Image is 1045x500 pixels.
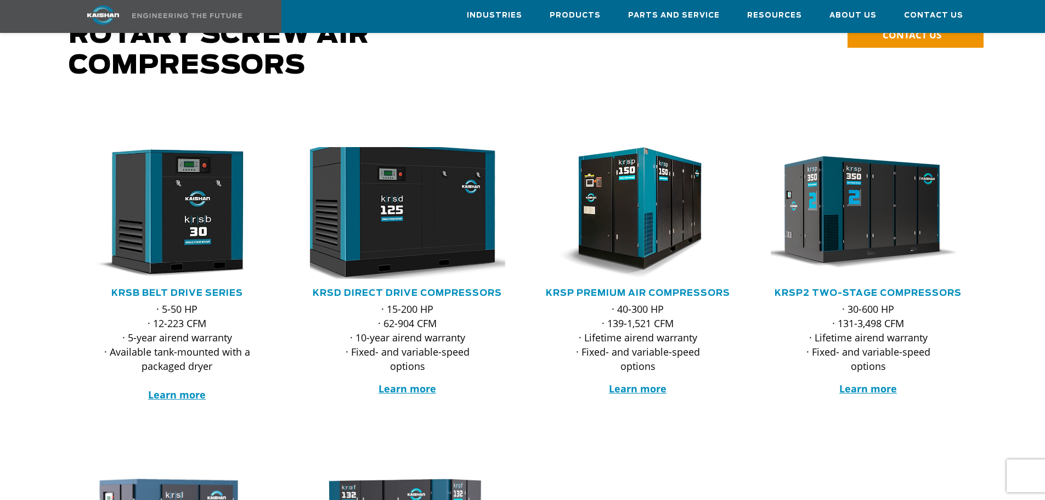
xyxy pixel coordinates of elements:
[609,382,666,395] a: Learn more
[111,289,243,297] a: KRSB Belt Drive Series
[904,1,963,30] a: Contact Us
[310,147,505,279] div: krsd125
[71,147,267,279] img: krsb30
[132,13,242,18] img: Engineering the future
[762,147,958,279] img: krsp350
[550,9,601,22] span: Products
[771,147,966,279] div: krsp350
[546,289,730,297] a: KRSP Premium Air Compressors
[540,147,736,279] div: krsp150
[829,9,877,22] span: About Us
[379,382,436,395] a: Learn more
[292,141,507,285] img: krsd125
[904,9,963,22] span: Contact Us
[562,302,714,373] p: · 40-300 HP · 139-1,521 CFM · Lifetime airend warranty · Fixed- and variable-speed options
[628,1,720,30] a: Parts and Service
[628,9,720,22] span: Parts and Service
[793,302,944,373] p: · 30-600 HP · 131-3,498 CFM · Lifetime airend warranty · Fixed- and variable-speed options
[467,1,522,30] a: Industries
[148,388,206,401] a: Learn more
[848,23,984,48] a: CONTACT US
[80,147,275,279] div: krsb30
[101,302,253,402] p: · 5-50 HP · 12-223 CFM · 5-year airend warranty · Available tank-mounted with a packaged dryer
[775,289,962,297] a: KRSP2 Two-Stage Compressors
[332,302,483,373] p: · 15-200 HP · 62-904 CFM · 10-year airend warranty · Fixed- and variable-speed options
[883,29,941,41] span: CONTACT US
[62,5,144,25] img: kaishan logo
[747,9,802,22] span: Resources
[829,1,877,30] a: About Us
[839,382,897,395] a: Learn more
[313,289,502,297] a: KRSD Direct Drive Compressors
[747,1,802,30] a: Resources
[532,147,727,279] img: krsp150
[467,9,522,22] span: Industries
[550,1,601,30] a: Products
